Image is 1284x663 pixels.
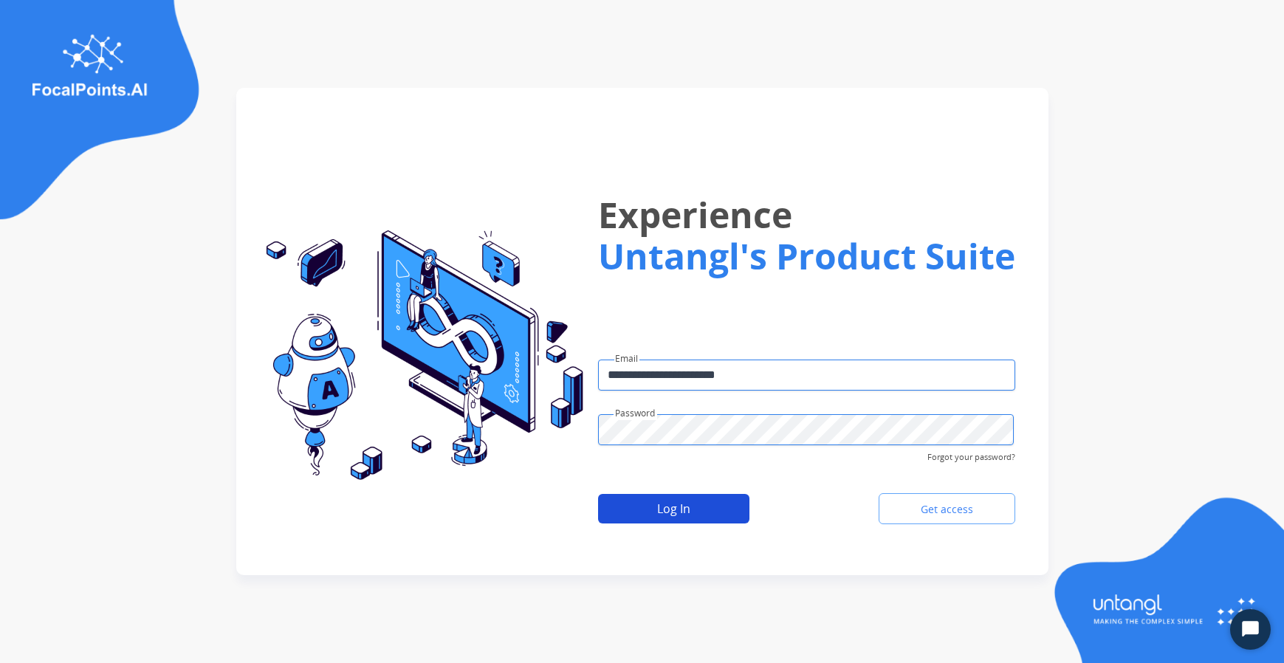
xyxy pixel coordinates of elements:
svg: Open Chat [1240,619,1261,640]
span: Get access [909,502,985,517]
h1: Experience [598,182,1015,247]
a: Get access [879,493,1015,524]
button: Start Chat [1230,609,1271,650]
button: Log In [598,494,749,523]
h1: Untangl's Product Suite [598,236,1015,277]
label: Password [615,407,655,420]
span: Forgot your password? [927,445,1015,464]
img: login-img [254,230,583,481]
img: login-img [1048,495,1284,663]
label: Email [615,352,638,365]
